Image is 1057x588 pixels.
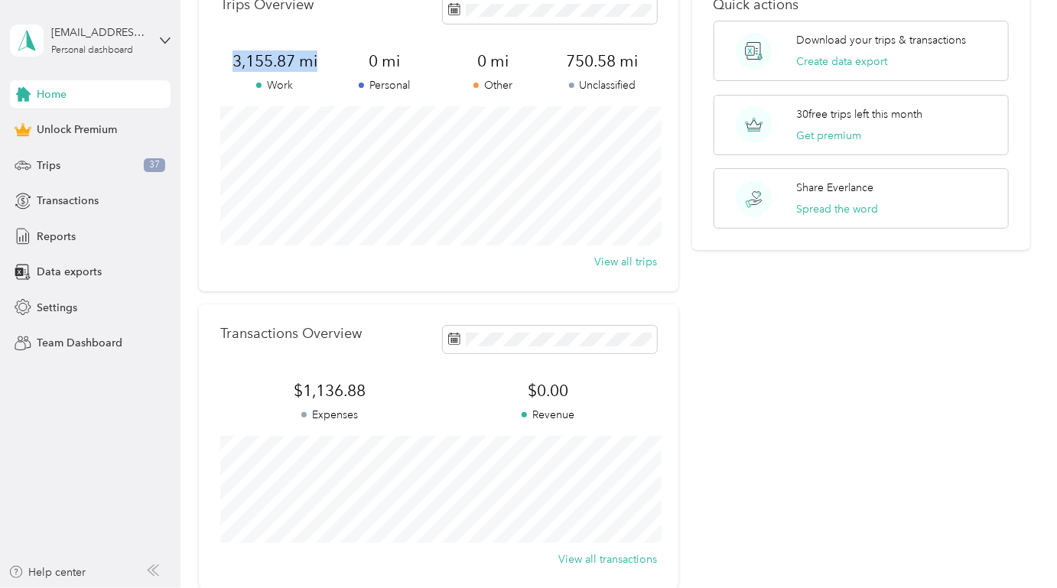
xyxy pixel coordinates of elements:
iframe: Everlance-gr Chat Button Frame [971,502,1057,588]
p: Personal [330,77,439,93]
span: Data exports [37,264,102,280]
span: $0.00 [439,380,658,401]
span: Trips [37,158,60,174]
span: Team Dashboard [37,335,122,351]
button: Create data export [796,54,887,70]
span: Reports [37,229,76,245]
span: Transactions [37,193,99,209]
span: 3,155.87 mi [220,50,330,72]
p: Other [439,77,548,93]
button: View all trips [594,254,657,270]
p: Expenses [220,407,439,423]
button: View all transactions [558,551,657,567]
div: Personal dashboard [51,46,133,55]
button: Spread the word [796,201,878,217]
span: 0 mi [330,50,439,72]
button: Help center [8,564,86,580]
p: Download your trips & transactions [796,32,966,48]
span: Settings [37,300,77,316]
span: Home [37,86,67,102]
button: Get premium [796,128,861,144]
span: $1,136.88 [220,380,439,401]
p: Transactions Overview [220,326,362,342]
span: Unlock Premium [37,122,117,138]
p: Unclassified [548,77,657,93]
p: Work [220,77,330,93]
span: 750.58 mi [548,50,657,72]
span: 37 [144,158,165,172]
span: 0 mi [439,50,548,72]
div: [EMAIL_ADDRESS][DOMAIN_NAME] [51,24,147,41]
p: Revenue [439,407,658,423]
p: 30 free trips left this month [796,106,922,122]
p: Share Everlance [796,180,873,196]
